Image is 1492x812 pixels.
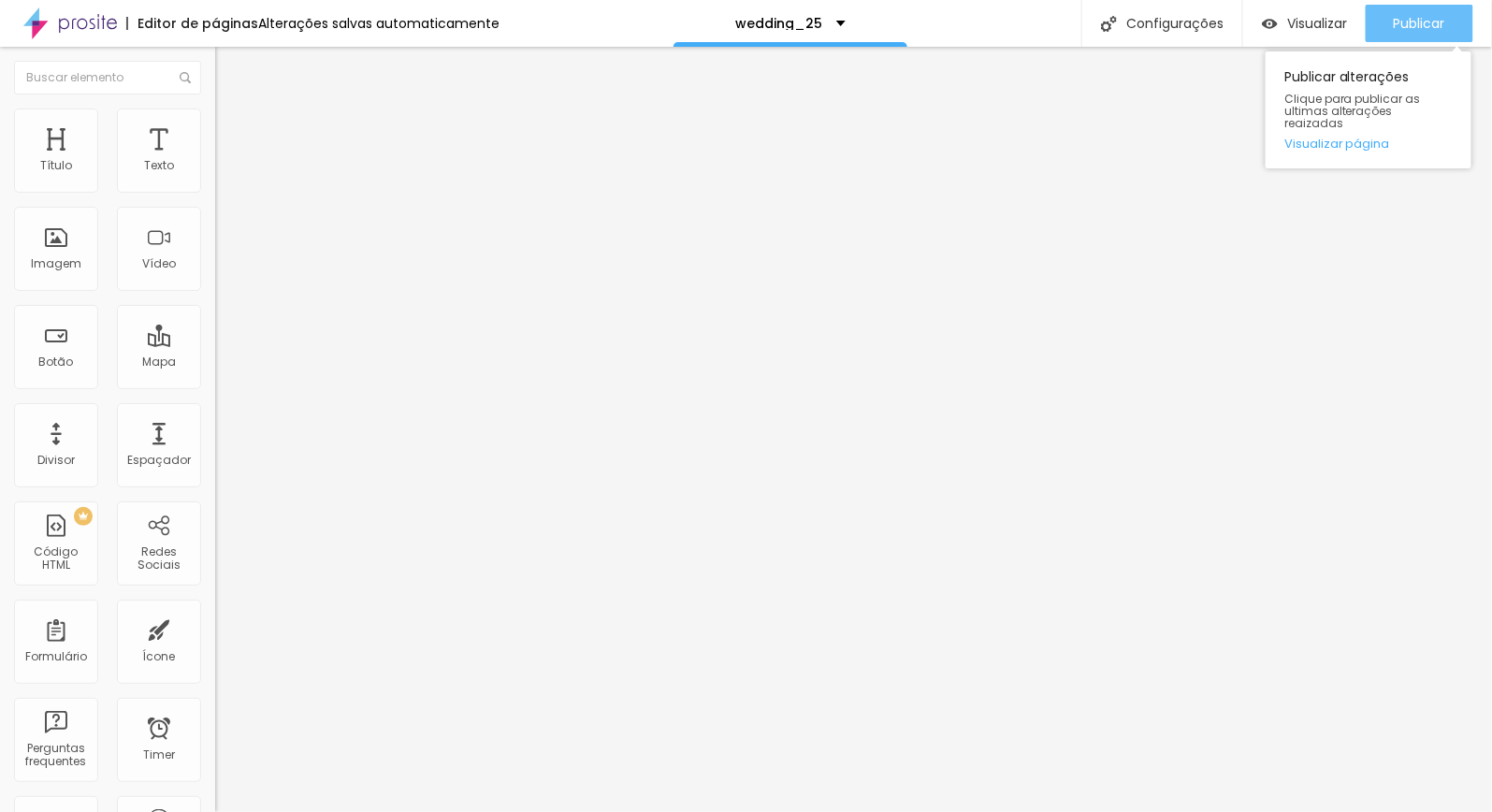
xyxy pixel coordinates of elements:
div: Vídeo [142,257,176,270]
div: Título [40,159,72,172]
a: Visualizar página [1284,138,1453,150]
div: Divisor [37,454,75,467]
div: Espaçador [127,454,191,467]
button: Publicar [1366,5,1473,42]
div: Ícone [143,650,176,663]
div: Alterações salvas automaticamente [258,17,500,30]
span: Publicar [1394,16,1445,31]
div: Perguntas frequentes [19,742,93,769]
div: Formulário [25,650,87,663]
div: Texto [144,159,174,172]
input: Buscar elemento [14,61,201,94]
div: Redes Sociais [122,545,196,573]
div: Código HTML [19,545,93,573]
div: Timer [143,748,175,761]
div: Editor de páginas [126,17,258,30]
div: Botão [39,355,74,369]
div: Imagem [31,257,81,270]
img: view-1.svg [1262,16,1278,32]
span: Clique para publicar as ultimas alterações reaizadas [1284,93,1453,130]
img: Icone [1101,16,1117,32]
div: Publicar alterações [1266,51,1471,168]
span: Visualizar [1287,16,1347,31]
img: Icone [180,72,191,83]
button: Visualizar [1243,5,1366,42]
p: wedding_25 [735,17,822,30]
div: Mapa [142,355,176,369]
iframe: Editor [215,47,1492,812]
